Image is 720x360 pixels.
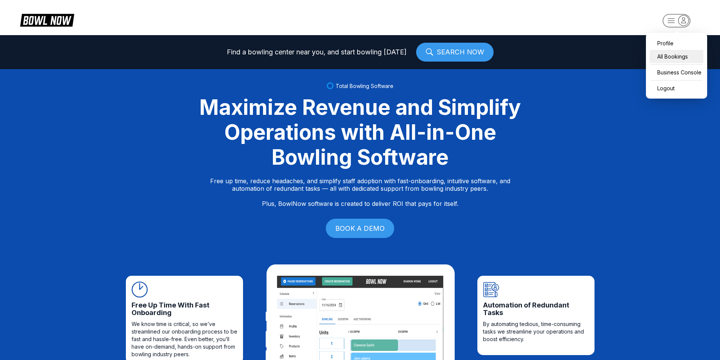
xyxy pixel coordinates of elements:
[650,82,703,95] button: Logout
[190,95,530,170] div: Maximize Revenue and Simplify Operations with All-in-One Bowling Software
[326,219,394,238] a: BOOK A DEMO
[336,83,393,89] span: Total Bowling Software
[227,48,407,56] span: Find a bowling center near you, and start bowling [DATE]
[483,301,589,317] span: Automation of Redundant Tasks
[650,37,703,50] a: Profile
[210,177,510,207] p: Free up time, reduce headaches, and simplify staff adoption with fast-onboarding, intuitive softw...
[132,301,237,317] span: Free Up Time With Fast Onboarding
[483,320,589,343] span: By automating tedious, time-consuming tasks we streamline your operations and boost efficiency.
[650,50,703,63] a: All Bookings
[132,320,237,358] span: We know time is critical, so we’ve streamlined our onboarding process to be fast and hassle-free....
[416,43,494,62] a: SEARCH NOW
[650,66,703,79] a: Business Console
